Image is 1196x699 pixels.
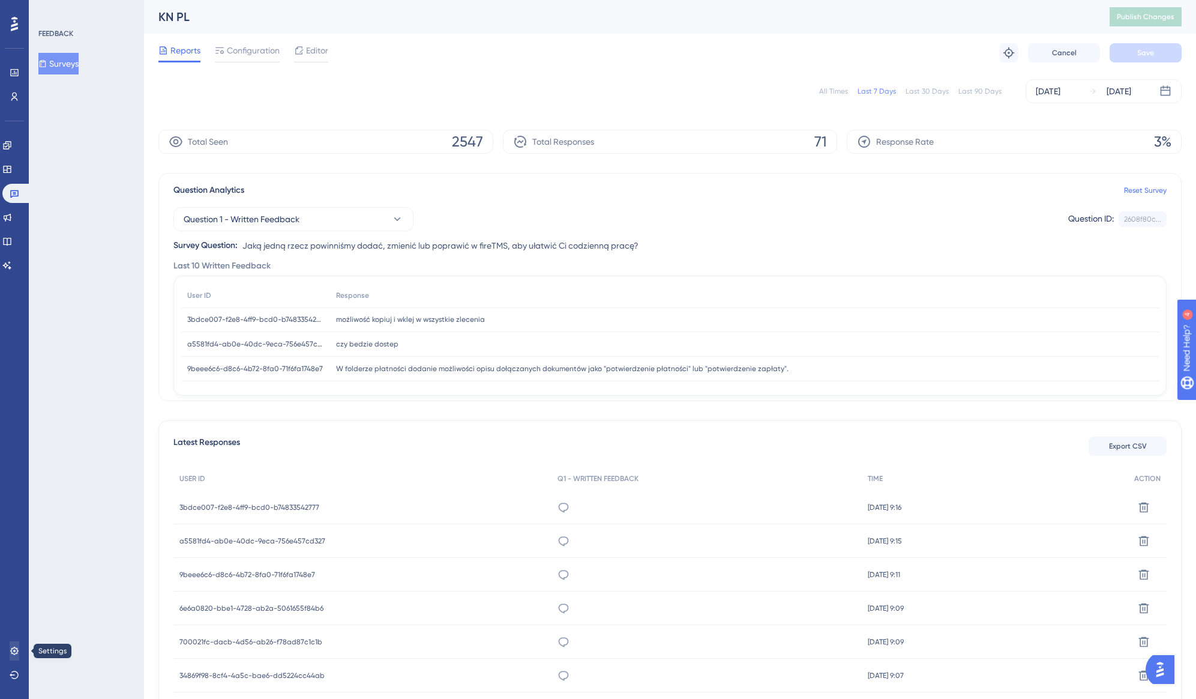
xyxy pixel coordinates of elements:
[906,86,949,96] div: Last 30 Days
[179,637,322,647] span: 700021fc-dacb-4d56-ab26-f78ad87c1c1b
[868,671,904,680] span: [DATE] 9:07
[173,435,240,457] span: Latest Responses
[1107,84,1131,98] div: [DATE]
[1146,652,1182,688] iframe: UserGuiding AI Assistant Launcher
[1134,474,1161,483] span: ACTION
[1052,48,1077,58] span: Cancel
[179,570,315,579] span: 9beee6c6-d8c6-4b72-8fa0-71f6fa1748e7
[1109,441,1147,451] span: Export CSV
[187,315,324,324] span: 3bdce007-f2e8-4ff9-bcd0-b74833542777
[858,86,896,96] div: Last 7 Days
[173,238,238,253] div: Survey Question:
[336,339,398,349] span: czy bedzie dostep
[1137,48,1154,58] span: Save
[173,183,244,198] span: Question Analytics
[187,291,211,300] span: User ID
[173,207,413,231] button: Question 1 - Written Feedback
[876,135,934,149] span: Response Rate
[187,339,324,349] span: a5581fd4-ab0e-40dc-9eca-756e457cd327
[179,474,205,483] span: USER ID
[336,315,485,324] span: możliwość kopiuj i wklej w wszystkie zlecenia
[868,637,904,647] span: [DATE] 9:09
[1036,84,1060,98] div: [DATE]
[179,503,319,512] span: 3bdce007-f2e8-4ff9-bcd0-b74833542777
[336,364,789,374] span: W folderze płatności dodanie możliwości opisu dołączanych dokumentów jako "potwierdzenie płatnośc...
[184,212,299,226] span: Question 1 - Written Feedback
[38,29,73,38] div: FEEDBACK
[83,6,87,16] div: 4
[452,132,483,151] span: 2547
[868,570,900,579] span: [DATE] 9:11
[1117,12,1174,22] span: Publish Changes
[179,536,325,546] span: a5581fd4-ab0e-40dc-9eca-756e457cd327
[868,604,904,613] span: [DATE] 9:09
[336,291,369,300] span: Response
[1154,132,1171,151] span: 3%
[958,86,1002,96] div: Last 90 Days
[173,259,271,273] span: Last 10 Written Feedback
[1110,7,1182,26] button: Publish Changes
[179,604,323,613] span: 6e6a0820-bbe1-4728-ab2a-5061655f84b6
[158,8,1080,25] div: KN PL
[1068,211,1114,227] div: Question ID:
[242,238,639,253] span: Jaką jedną rzecz powinniśmy dodać, zmienić lub poprawić w fireTMS, aby ułatwić Ci codzienną pracę?
[179,671,325,680] span: 34869f98-8cf4-4a5c-bae6-dd5224cc44ab
[1110,43,1182,62] button: Save
[868,503,901,512] span: [DATE] 9:16
[868,474,883,483] span: TIME
[28,3,75,17] span: Need Help?
[38,53,79,74] button: Surveys
[1089,437,1167,456] button: Export CSV
[814,132,827,151] span: 71
[557,474,639,483] span: Q1 - WRITTEN FEEDBACK
[306,43,328,58] span: Editor
[170,43,200,58] span: Reports
[187,364,323,374] span: 9beee6c6-d8c6-4b72-8fa0-71f6fa1748e7
[819,86,848,96] div: All Times
[188,135,228,149] span: Total Seen
[532,135,594,149] span: Total Responses
[1124,186,1167,195] a: Reset Survey
[227,43,280,58] span: Configuration
[1124,214,1161,224] div: 2608f80c...
[868,536,902,546] span: [DATE] 9:15
[1028,43,1100,62] button: Cancel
